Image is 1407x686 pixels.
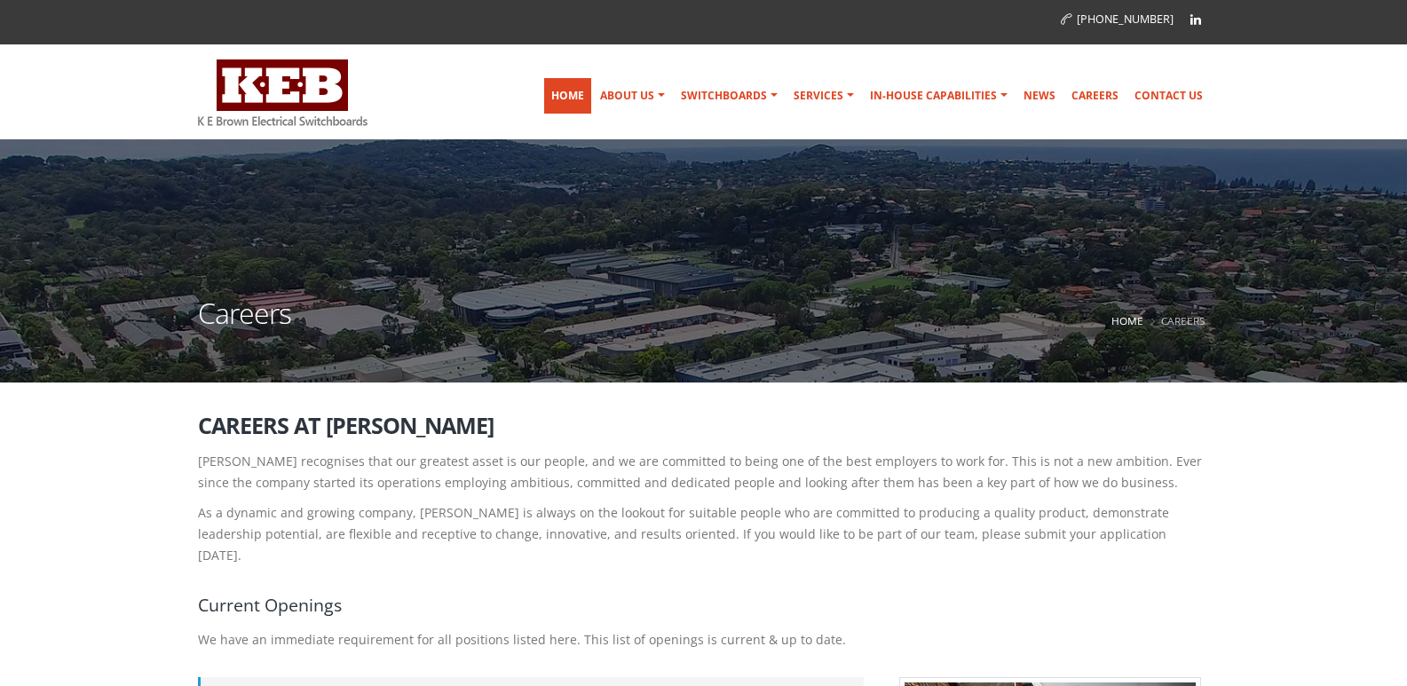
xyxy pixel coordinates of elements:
a: Switchboards [674,78,785,114]
li: Careers [1147,310,1205,332]
h4: Current Openings [198,593,1210,617]
p: As a dynamic and growing company, [PERSON_NAME] is always on the lookout for suitable people who ... [198,502,1210,566]
a: [PHONE_NUMBER] [1061,12,1174,27]
a: Home [1111,313,1143,327]
h2: Careers at [PERSON_NAME] [198,414,1210,438]
a: About Us [593,78,672,114]
a: Contact Us [1127,78,1210,114]
a: In-house Capabilities [863,78,1015,114]
p: [PERSON_NAME] recognises that our greatest asset is our people, and we are committed to being one... [198,451,1210,493]
a: Careers [1064,78,1126,114]
a: News [1016,78,1063,114]
p: We have an immediate requirement for all positions listed here. This list of openings is current ... [198,629,1210,651]
a: Linkedin [1182,6,1209,33]
h1: Careers [198,299,291,350]
a: Services [786,78,861,114]
img: K E Brown Electrical Switchboards [198,59,368,126]
a: Home [544,78,591,114]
